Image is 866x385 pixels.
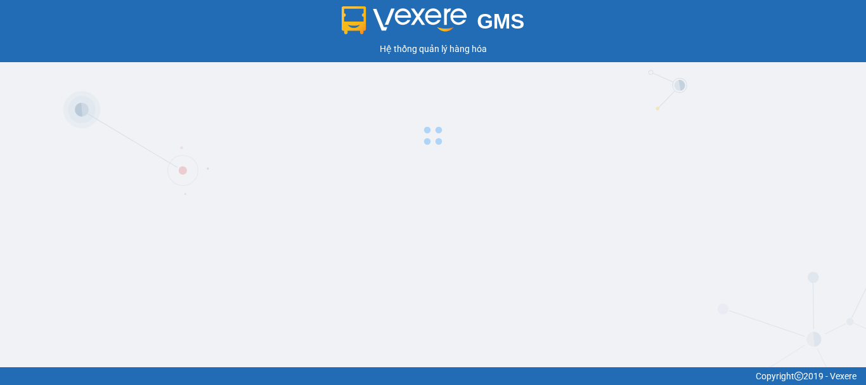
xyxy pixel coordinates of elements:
span: copyright [794,372,803,381]
img: logo 2 [342,6,467,34]
div: Copyright 2019 - Vexere [10,369,856,383]
span: GMS [477,10,524,33]
div: Hệ thống quản lý hàng hóa [3,42,863,56]
a: GMS [342,19,525,29]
